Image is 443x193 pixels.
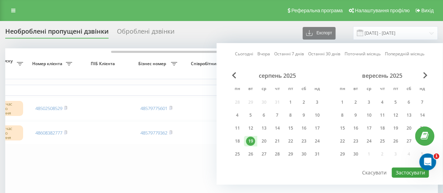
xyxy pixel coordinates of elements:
div: ср 10 вер 2025 р. [362,110,375,120]
div: 5 [391,98,400,107]
abbr: неділя [417,84,427,95]
div: 27 [259,150,268,159]
div: 2 [351,98,360,107]
div: 30 [351,150,360,159]
div: сб 20 вер 2025 р. [402,123,415,133]
div: 3 [364,98,373,107]
div: 12 [391,111,400,120]
div: 29 [338,150,347,159]
div: пт 19 вер 2025 р. [389,123,402,133]
div: нд 24 серп 2025 р. [310,136,324,146]
div: ср 27 серп 2025 р. [257,149,270,159]
div: 13 [404,111,413,120]
div: 21 [417,124,427,133]
div: чт 21 серп 2025 р. [270,136,284,146]
div: вт 30 вер 2025 р. [349,149,362,159]
div: 1 [286,98,295,107]
span: Співробітник [184,61,227,67]
div: 25 [233,150,242,159]
abbr: п’ятниця [390,84,401,95]
div: 16 [351,124,360,133]
div: 19 [246,137,255,146]
abbr: вівторок [350,84,361,95]
div: сб 27 вер 2025 р. [402,136,415,146]
div: вт 26 серп 2025 р. [244,149,257,159]
div: нд 10 серп 2025 р. [310,110,324,120]
div: вт 5 серп 2025 р. [244,110,257,120]
div: нд 14 вер 2025 р. [415,110,429,120]
span: Next Month [423,72,427,78]
div: 21 [272,137,282,146]
abbr: п’ятниця [285,84,296,95]
div: 23 [351,137,360,146]
div: 29 [286,150,295,159]
div: пн 8 вер 2025 р. [335,110,349,120]
div: 28 [272,150,282,159]
div: серпень 2025 [230,72,324,79]
div: пт 1 серп 2025 р. [284,97,297,108]
div: ср 3 вер 2025 р. [362,97,375,108]
span: Налаштування профілю [355,8,409,13]
div: 23 [299,137,308,146]
div: 8 [286,111,295,120]
abbr: субота [298,84,309,95]
div: ср 17 вер 2025 р. [362,123,375,133]
div: сб 6 вер 2025 р. [402,97,415,108]
div: 2 [299,98,308,107]
a: 48579779362 [140,130,167,136]
div: Необроблені пропущені дзвінки [5,28,109,39]
div: 9 [299,111,308,120]
div: 10 [312,111,321,120]
div: чт 18 вер 2025 р. [375,123,389,133]
div: вт 12 серп 2025 р. [244,123,257,133]
abbr: середа [258,84,269,95]
div: 24 [364,137,373,146]
div: нд 17 серп 2025 р. [310,123,324,133]
div: 16 [299,124,308,133]
div: 7 [417,98,427,107]
iframe: Intercom live chat [419,153,436,170]
a: Поточний місяць [345,50,381,57]
div: пн 29 вер 2025 р. [335,149,349,159]
div: вт 19 серп 2025 р. [244,136,257,146]
div: сб 13 вер 2025 р. [402,110,415,120]
div: чт 25 вер 2025 р. [375,136,389,146]
div: пн 22 вер 2025 р. [335,136,349,146]
abbr: неділя [312,84,322,95]
span: Бізнес номер [135,61,171,67]
div: 27 [404,137,413,146]
div: 6 [259,111,268,120]
div: чт 7 серп 2025 р. [270,110,284,120]
div: 17 [364,124,373,133]
div: ср 6 серп 2025 р. [257,110,270,120]
div: вересень 2025 [335,72,429,79]
abbr: четвер [377,84,387,95]
div: 14 [272,124,282,133]
abbr: четвер [272,84,282,95]
div: пт 5 вер 2025 р. [389,97,402,108]
a: Останні 30 днів [308,50,340,57]
a: Вчора [257,50,270,57]
div: вт 9 вер 2025 р. [349,110,362,120]
div: ср 24 вер 2025 р. [362,136,375,146]
div: 19 [391,124,400,133]
div: 7 [272,111,282,120]
div: 4 [378,98,387,107]
div: 11 [233,124,242,133]
div: пт 12 вер 2025 р. [389,110,402,120]
div: 12 [246,124,255,133]
div: 15 [338,124,347,133]
div: пт 26 вер 2025 р. [389,136,402,146]
div: пн 1 вер 2025 р. [335,97,349,108]
a: 48579775601 [140,105,167,111]
button: Скасувати [358,167,390,178]
div: 13 [259,124,268,133]
div: 24 [312,137,321,146]
div: вт 16 вер 2025 р. [349,123,362,133]
div: пт 22 серп 2025 р. [284,136,297,146]
a: Попередній місяць [385,50,424,57]
span: Номер клієнта [30,61,66,67]
div: пн 4 серп 2025 р. [230,110,244,120]
span: Previous Month [232,72,236,78]
div: нд 31 серп 2025 р. [310,149,324,159]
